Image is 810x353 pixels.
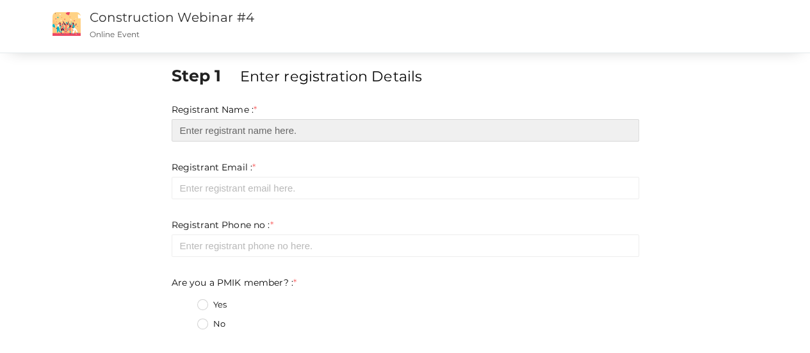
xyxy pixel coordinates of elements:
img: event2.png [53,12,81,36]
input: Enter registrant name here. [172,119,639,142]
label: Registrant Name : [172,103,257,116]
label: Enter registration Details [239,66,422,86]
input: Enter registrant phone no here. [172,234,639,257]
label: Are you a PMIK member? : [172,276,297,289]
label: No [197,318,225,331]
p: Online Event [90,29,495,40]
input: Enter registrant email here. [172,177,639,199]
label: Registrant Phone no : [172,218,273,231]
label: Step 1 [172,64,238,87]
a: Construction Webinar #4 [90,10,254,25]
label: Yes [197,299,227,311]
label: Registrant Email : [172,161,256,174]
